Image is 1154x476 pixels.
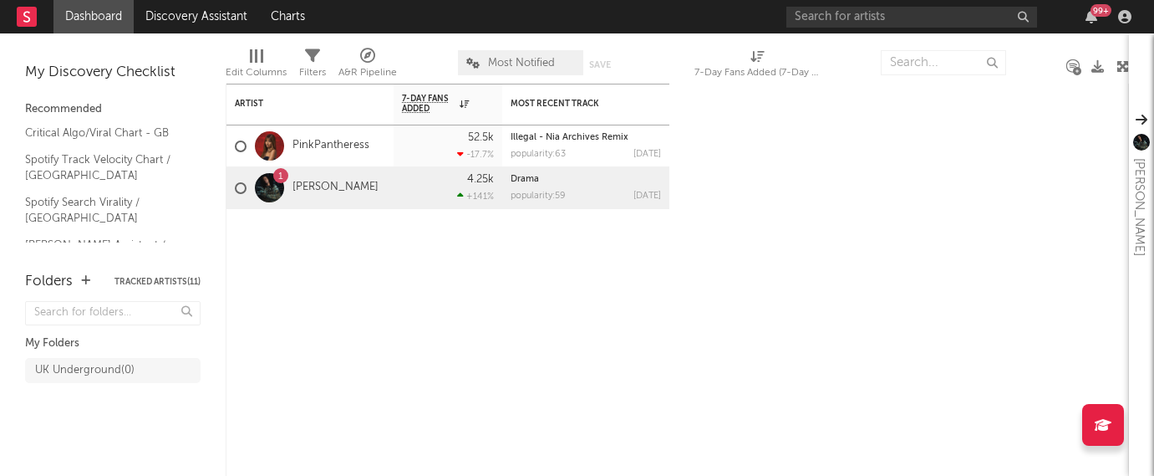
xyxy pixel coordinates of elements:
[25,100,201,120] div: Recommended
[633,192,661,201] div: [DATE]
[338,42,397,90] div: A&R Pipeline
[511,99,636,109] div: Most Recent Track
[25,301,201,325] input: Search for folders...
[633,150,661,159] div: [DATE]
[511,175,539,184] a: Drama
[114,278,201,286] button: Tracked Artists(11)
[25,334,201,354] div: My Folders
[299,63,326,83] div: Filters
[881,50,1006,75] input: Search...
[1129,158,1149,256] div: [PERSON_NAME]
[226,63,287,83] div: Edit Columns
[338,63,397,83] div: A&R Pipeline
[402,94,455,114] span: 7-Day Fans Added
[511,133,661,142] div: Illegal - Nia Archives Remix
[1085,10,1097,23] button: 99+
[467,174,494,185] div: 4.25k
[25,358,201,383] a: UK Underground(0)
[25,124,184,142] a: Critical Algo/Viral Chart - GB
[292,181,379,195] a: [PERSON_NAME]
[25,151,184,185] a: Spotify Track Velocity Chart / [GEOGRAPHIC_DATA]
[511,192,566,201] div: popularity: 59
[299,42,326,90] div: Filters
[457,149,494,160] div: -17.7 %
[468,132,494,143] div: 52.5k
[226,42,287,90] div: Edit Columns
[25,193,184,228] a: Spotify Search Virality / [GEOGRAPHIC_DATA]
[511,150,566,159] div: popularity: 63
[1090,4,1111,17] div: 99 +
[694,42,820,90] div: 7-Day Fans Added (7-Day Fans Added)
[488,58,555,69] span: Most Notified
[457,191,494,202] div: +141 %
[511,175,661,184] div: Drama
[694,63,820,83] div: 7-Day Fans Added (7-Day Fans Added)
[786,7,1037,28] input: Search for artists
[511,133,628,142] a: Illegal - Nia Archives Remix
[292,139,369,153] a: PinkPantheress
[35,361,135,381] div: UK Underground ( 0 )
[25,236,184,270] a: [PERSON_NAME] Assistant / [GEOGRAPHIC_DATA]
[589,60,611,69] button: Save
[25,272,73,292] div: Folders
[25,63,201,83] div: My Discovery Checklist
[235,99,360,109] div: Artist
